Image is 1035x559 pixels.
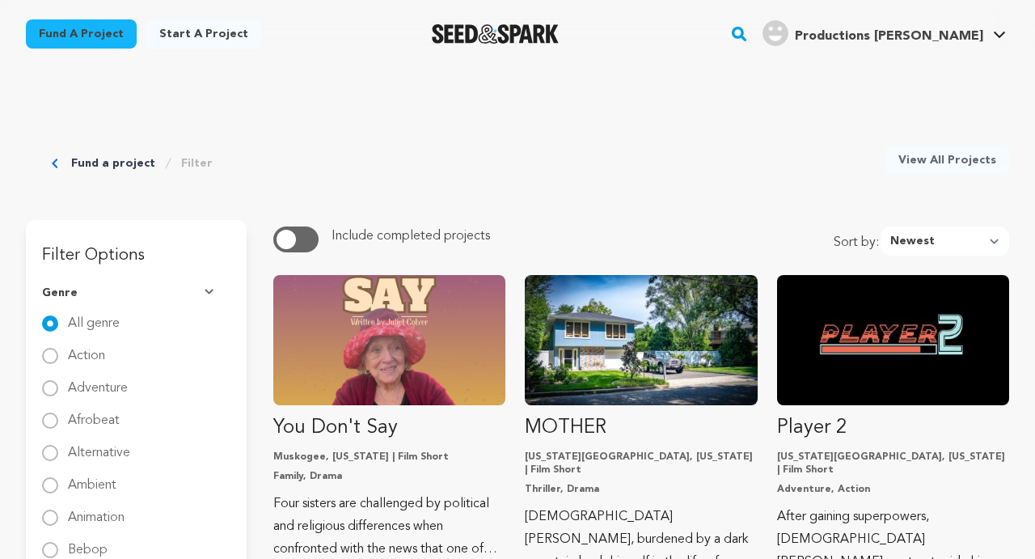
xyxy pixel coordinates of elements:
p: Family, Drama [273,470,505,483]
label: All genre [68,304,120,330]
a: Productions H.'s Profile [759,17,1009,46]
p: You Don't Say [273,415,505,441]
a: Start a project [146,19,261,49]
a: Seed&Spark Homepage [432,24,559,44]
label: Ambient [68,466,116,492]
p: [US_STATE][GEOGRAPHIC_DATA], [US_STATE] | Film Short [777,451,1009,476]
span: Genre [42,285,78,301]
div: Breadcrumb [52,146,213,181]
img: Seed&Spark Logo Dark Mode [432,24,559,44]
label: Afrobeat [68,401,120,427]
span: Productions H.'s Profile [759,17,1009,51]
p: Adventure, Action [777,483,1009,496]
a: Fund a project [71,155,155,172]
h3: Filter Options [26,220,247,272]
span: Sort by: [834,233,881,256]
label: Bebop [68,531,108,557]
span: Productions [PERSON_NAME] [795,30,983,43]
div: Productions H.'s Profile [763,20,983,46]
a: Filter [181,155,213,172]
img: user.png [763,20,788,46]
p: MOTHER [525,415,757,441]
p: Thriller, Drama [525,483,757,496]
p: Player 2 [777,415,1009,441]
a: Fund a project [26,19,137,49]
label: Adventure [68,369,128,395]
label: Alternative [68,434,130,459]
p: Muskogee, [US_STATE] | Film Short [273,451,505,464]
label: Action [68,337,105,362]
span: Include completed projects [332,230,490,243]
a: View All Projects [885,146,1009,175]
img: Seed&Spark Arrow Down Icon [205,289,218,297]
button: Genre [42,272,230,314]
p: [US_STATE][GEOGRAPHIC_DATA], [US_STATE] | Film Short [525,451,757,476]
label: Animation [68,498,125,524]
